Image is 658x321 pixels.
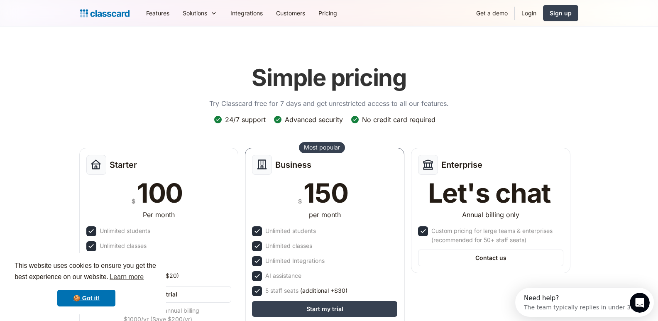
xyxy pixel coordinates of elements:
[418,250,563,266] a: Contact us
[176,4,224,22] div: Solutions
[550,9,572,17] div: Sign up
[252,301,397,317] a: Start my trial
[265,226,316,235] div: Unlimited students
[362,115,435,124] div: No credit card required
[630,293,650,313] iframe: Intercom live chat
[543,5,578,21] a: Sign up
[470,4,514,22] a: Get a demo
[275,160,311,170] h2: Business
[252,64,406,92] h1: Simple pricing
[9,7,121,14] div: Need help?
[100,241,147,250] div: Unlimited classes
[428,180,551,206] div: Let's chat
[300,286,347,295] span: (additional +$30)
[137,180,183,206] div: 100
[265,286,347,295] div: 5 staff seats
[309,210,341,220] div: per month
[441,160,482,170] h2: Enterprise
[209,98,449,108] p: Try Classcard free for 7 days and get unrestricted access to all our features.
[100,226,150,235] div: Unlimited students
[265,256,325,265] div: Unlimited Integrations
[15,261,158,283] span: This website uses cookies to ensure you get the best experience on our website.
[515,4,543,22] a: Login
[139,4,176,22] a: Features
[298,196,302,206] div: $
[303,180,348,206] div: 150
[265,271,301,280] div: AI assistance
[110,160,137,170] h2: Starter
[304,143,340,152] div: Most popular
[312,4,344,22] a: Pricing
[285,115,343,124] div: Advanced security
[132,196,135,206] div: $
[515,288,654,317] iframe: Intercom live chat discovery launcher
[80,7,130,19] a: home
[462,210,519,220] div: Annual billing only
[431,226,562,245] div: Custom pricing for large teams & enterprises (recommended for 50+ staff seats)
[224,4,269,22] a: Integrations
[108,271,145,283] a: learn more about cookies
[225,115,266,124] div: 24/7 support
[265,241,312,250] div: Unlimited classes
[3,3,146,26] div: Open Intercom Messenger
[9,14,121,22] div: The team typically replies in under 3m
[183,9,207,17] div: Solutions
[143,210,175,220] div: Per month
[7,253,166,314] div: cookieconsent
[57,290,115,306] a: dismiss cookie message
[269,4,312,22] a: Customers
